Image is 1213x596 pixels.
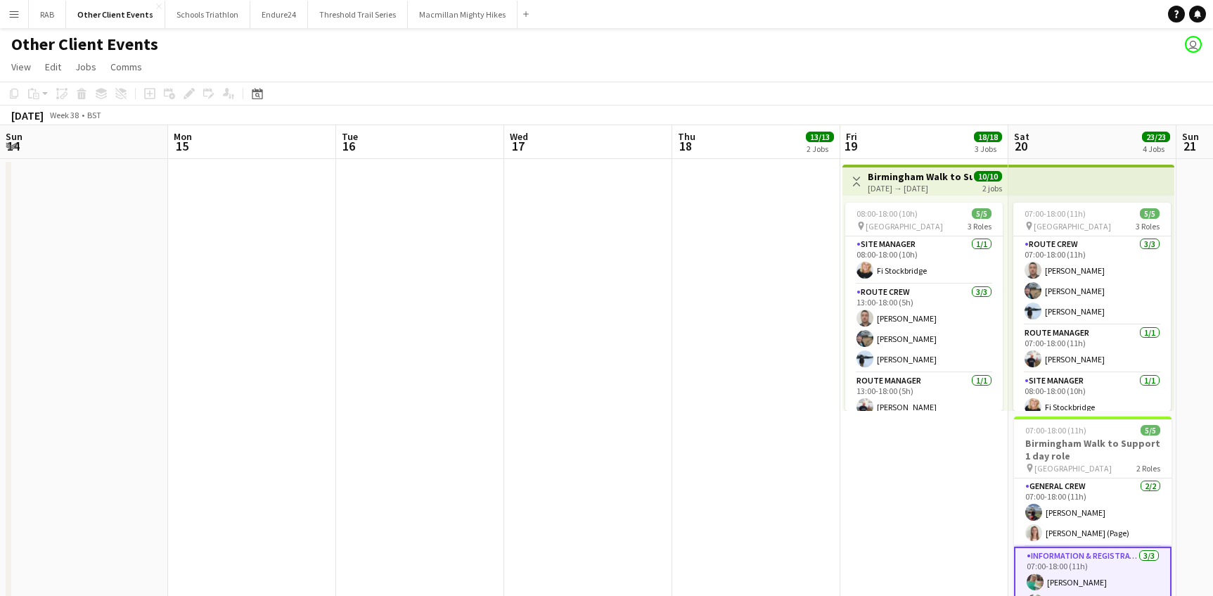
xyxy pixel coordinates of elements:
span: 3 Roles [968,221,991,232]
span: 2 Roles [1136,463,1160,474]
h3: Birmingham Walk to Support 2 day role [868,170,973,183]
span: [GEOGRAPHIC_DATA] [866,221,943,232]
app-card-role: Site Manager1/108:00-18:00 (10h)Fi Stockbridge [1013,373,1171,421]
span: Comms [110,61,142,73]
h1: Other Client Events [11,34,158,55]
button: Schools Triathlon [165,1,250,28]
span: [GEOGRAPHIC_DATA] [1034,221,1111,232]
span: 16 [340,138,358,154]
app-job-card: 07:00-18:00 (11h)5/5 [GEOGRAPHIC_DATA]3 RolesRoute Crew3/307:00-18:00 (11h)[PERSON_NAME][PERSON_N... [1013,203,1171,411]
a: View [6,58,37,76]
span: 23/23 [1142,132,1170,142]
app-card-role: General Crew2/207:00-18:00 (11h)[PERSON_NAME][PERSON_NAME] (Page) [1014,478,1172,547]
app-card-role: Route Crew3/307:00-18:00 (11h)[PERSON_NAME][PERSON_NAME][PERSON_NAME] [1013,236,1171,325]
span: Edit [45,61,61,73]
span: Sun [1182,130,1199,143]
span: Week 38 [46,110,82,120]
div: [DATE] [11,108,44,122]
span: 10/10 [974,171,1002,182]
span: 08:00-18:00 (10h) [856,208,918,219]
div: [DATE] → [DATE] [868,183,973,194]
app-card-role: Route Crew3/313:00-18:00 (5h)[PERSON_NAME][PERSON_NAME][PERSON_NAME] [845,284,1003,373]
span: 3 Roles [1136,221,1160,232]
span: 15 [172,138,192,154]
span: Sun [6,130,23,143]
span: 14 [4,138,23,154]
button: Threshold Trail Series [308,1,408,28]
app-card-role: Route Manager1/107:00-18:00 (11h)[PERSON_NAME] [1013,325,1171,373]
div: 4 Jobs [1143,144,1169,154]
span: 5/5 [1140,208,1160,219]
span: 07:00-18:00 (11h) [1025,425,1086,436]
a: Edit [39,58,67,76]
button: Endure24 [250,1,308,28]
div: BST [87,110,101,120]
a: Comms [105,58,148,76]
span: 13/13 [806,132,834,142]
h3: Birmingham Walk to Support 1 day role [1014,437,1172,462]
span: [GEOGRAPHIC_DATA] [1034,463,1112,474]
span: 17 [508,138,528,154]
div: 2 jobs [982,182,1002,194]
span: 21 [1180,138,1199,154]
span: 5/5 [1141,425,1160,436]
div: 3 Jobs [975,144,1001,154]
button: Other Client Events [66,1,165,28]
span: Tue [342,130,358,143]
button: Macmillan Mighty Hikes [408,1,518,28]
button: RAB [29,1,66,28]
app-user-avatar: Liz Sutton [1185,36,1202,53]
span: View [11,61,31,73]
span: Sat [1014,130,1029,143]
span: 07:00-18:00 (11h) [1025,208,1086,219]
span: Fri [846,130,857,143]
span: 19 [844,138,857,154]
span: 5/5 [972,208,991,219]
span: 18 [676,138,695,154]
span: Wed [510,130,528,143]
app-card-role: Site Manager1/108:00-18:00 (10h)Fi Stockbridge [845,236,1003,284]
app-card-role: Route Manager1/113:00-18:00 (5h)[PERSON_NAME] [845,373,1003,421]
span: 18/18 [974,132,1002,142]
span: Jobs [75,61,96,73]
span: Thu [678,130,695,143]
div: 2 Jobs [807,144,833,154]
span: 20 [1012,138,1029,154]
app-job-card: 08:00-18:00 (10h)5/5 [GEOGRAPHIC_DATA]3 RolesSite Manager1/108:00-18:00 (10h)Fi StockbridgeRoute ... [845,203,1003,411]
span: Mon [174,130,192,143]
a: Jobs [70,58,102,76]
